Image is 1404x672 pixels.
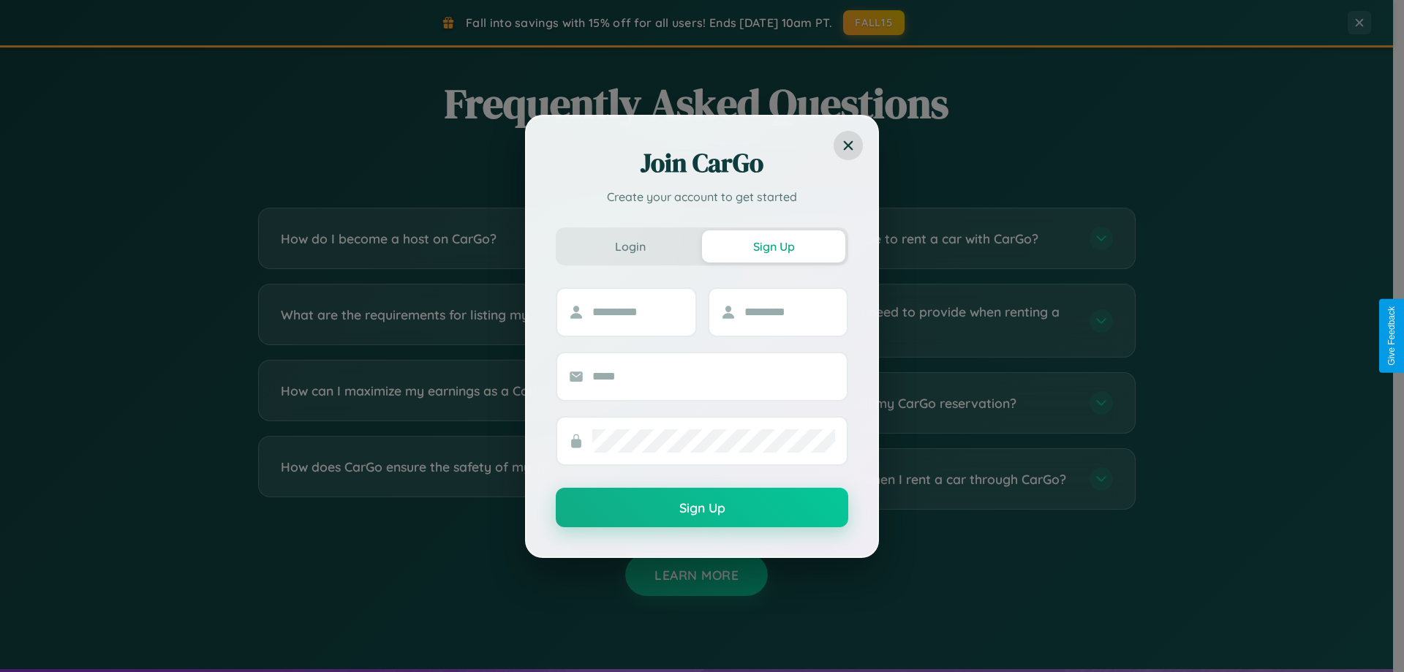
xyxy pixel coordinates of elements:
[556,146,848,181] h2: Join CarGo
[702,230,845,263] button: Sign Up
[559,230,702,263] button: Login
[556,488,848,527] button: Sign Up
[556,188,848,205] p: Create your account to get started
[1386,306,1397,366] div: Give Feedback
